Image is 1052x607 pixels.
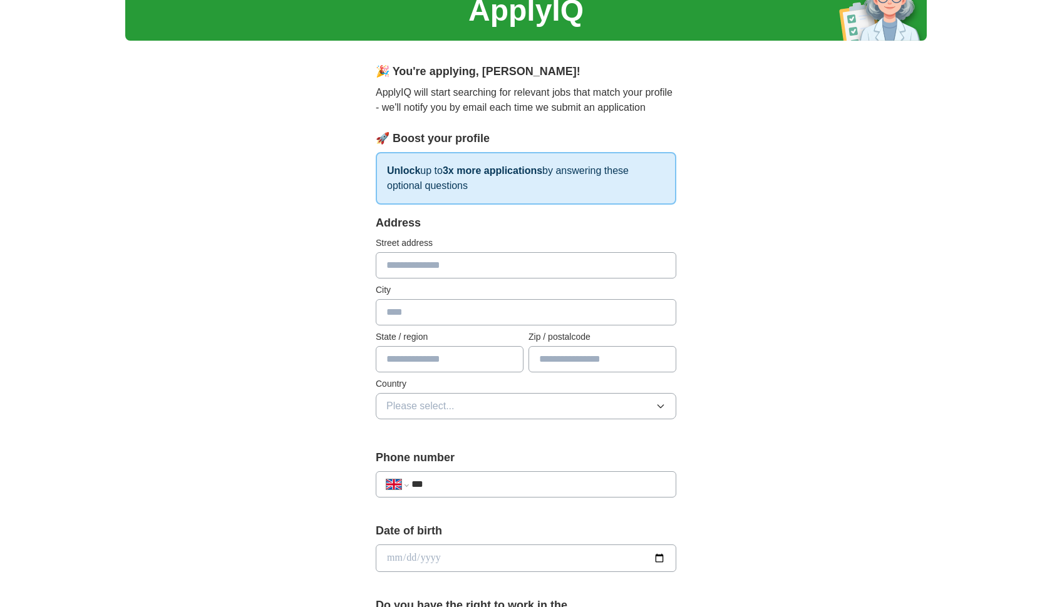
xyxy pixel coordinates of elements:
strong: 3x more applications [443,165,542,176]
label: Street address [376,237,676,250]
button: Please select... [376,393,676,419]
label: Zip / postalcode [529,330,676,344]
p: up to by answering these optional questions [376,152,676,205]
label: State / region [376,330,523,344]
label: City [376,283,676,297]
div: 🚀 Boost your profile [376,130,676,147]
strong: Unlock [387,165,420,176]
div: 🎉 You're applying , [PERSON_NAME] ! [376,63,676,80]
p: ApplyIQ will start searching for relevant jobs that match your profile - we'll notify you by emai... [376,85,676,115]
label: Date of birth [376,523,676,539]
span: Please select... [386,399,455,414]
label: Country [376,377,676,390]
div: Address [376,215,676,232]
label: Phone number [376,449,676,466]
